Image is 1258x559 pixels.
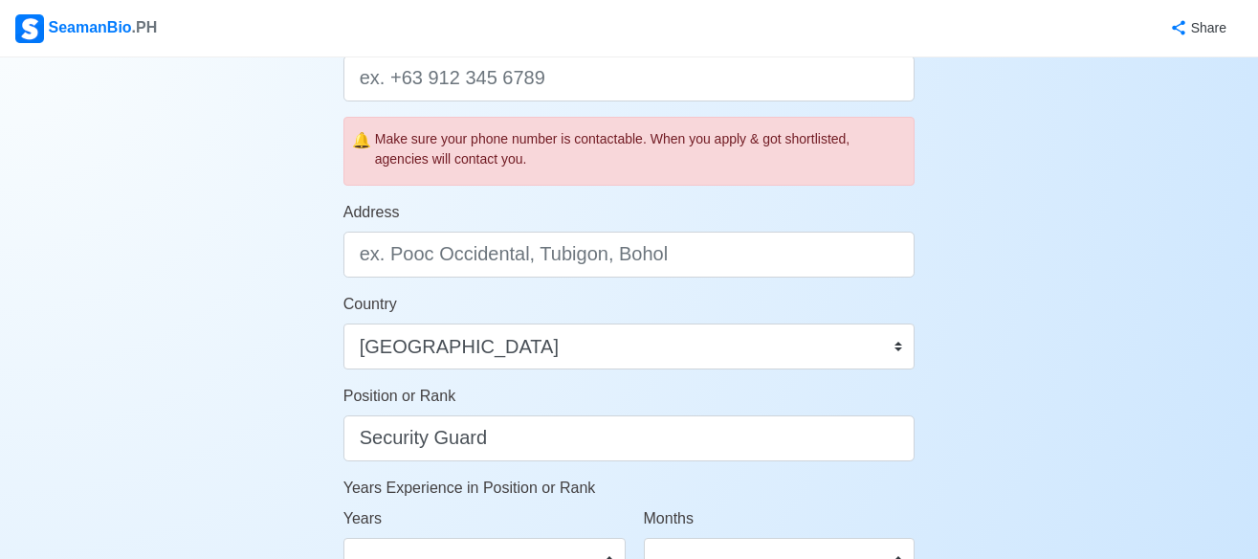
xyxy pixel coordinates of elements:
label: Country [343,293,397,316]
img: Logo [15,14,44,43]
span: .PH [132,19,158,35]
label: Years [343,507,382,530]
div: Make sure your phone number is contactable. When you apply & got shortlisted, agencies will conta... [375,129,907,169]
div: SeamanBio [15,14,157,43]
button: Share [1151,10,1243,47]
input: ex. +63 912 345 6789 [343,56,916,101]
label: Months [644,507,694,530]
input: ex. Pooc Occidental, Tubigon, Bohol [343,232,916,278]
span: Position or Rank [343,388,455,404]
p: Years Experience in Position or Rank [343,477,916,500]
span: Address [343,204,400,220]
input: ex. 2nd Officer w/ Master License [343,415,916,461]
span: caution [352,129,371,152]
